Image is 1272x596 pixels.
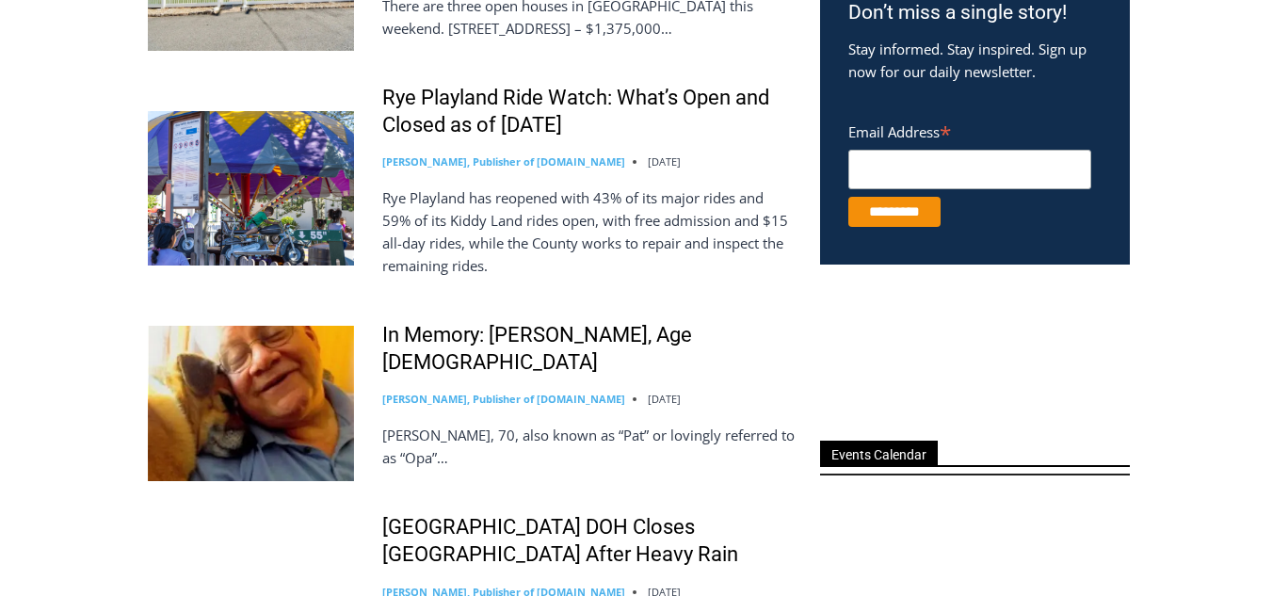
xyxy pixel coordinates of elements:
img: Rye Playland Ride Watch: What’s Open and Closed as of Thursday, August 14, 2025 [148,111,354,266]
a: [PERSON_NAME], Publisher of [DOMAIN_NAME] [382,392,625,406]
a: [PERSON_NAME], Publisher of [DOMAIN_NAME] [382,154,625,169]
label: Email Address [848,113,1091,147]
time: [DATE] [648,154,681,169]
a: In Memory: [PERSON_NAME], Age [DEMOGRAPHIC_DATA] [382,322,796,376]
p: Rye Playland has reopened with 43% of its major rides and 59% of its Kiddy Land rides open, with ... [382,186,796,277]
span: Events Calendar [820,441,938,466]
img: In Memory: Patrick A. Auriemma Jr., Age 70 [148,326,354,480]
a: Rye Playland Ride Watch: What’s Open and Closed as of [DATE] [382,85,796,138]
p: [PERSON_NAME], 70, also known as “Pat” or lovingly referred to as “Opa”… [382,424,796,469]
time: [DATE] [648,392,681,406]
p: Stay informed. Stay inspired. Sign up now for our daily newsletter. [848,38,1102,83]
a: [GEOGRAPHIC_DATA] DOH Closes [GEOGRAPHIC_DATA] After Heavy Rain [382,514,796,568]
